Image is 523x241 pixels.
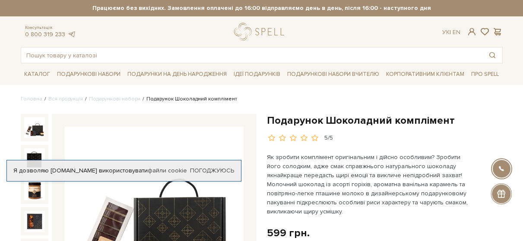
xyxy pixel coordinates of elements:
a: Головна [21,96,42,102]
a: Вся продукція [48,96,83,102]
button: Пошук товару у каталозі [482,47,502,63]
span: | [450,28,451,36]
a: Подарункові набори [54,68,124,81]
span: Консультація: [25,25,76,31]
div: 599 грн. [267,226,310,240]
a: Подарункові набори Вчителю [284,67,383,81]
a: logo [234,23,288,41]
a: Подарунки на День народження [124,68,230,81]
img: Подарунок Шоколадний комплімент [24,148,45,169]
div: 5/5 [324,134,333,142]
li: Подарунок Шоколадний комплімент [140,95,237,103]
strong: Працюємо без вихідних. Замовлення оплачені до 16:00 відправляємо день в день, після 16:00 - насту... [21,4,503,12]
h1: Подарунок Шоколадний комплімент [267,114,503,127]
a: Корпоративним клієнтам [383,68,468,81]
input: Пошук товару у каталозі [21,47,482,63]
a: Подарункові набори [89,96,140,102]
a: Про Spell [468,68,502,81]
a: 0 800 319 233 [25,31,65,38]
a: Погоджуюсь [190,167,234,175]
img: Подарунок Шоколадний комплімент [24,211,45,232]
a: telegram [67,31,76,38]
img: Подарунок Шоколадний комплімент [24,117,45,138]
a: Ідеї подарунків [230,68,284,81]
p: Як зробити комплімент оригінальним і дійсно особливим? Зробити його солодким, адже смак справжньо... [267,153,469,216]
a: файли cookie [148,167,187,174]
div: Ук [442,28,460,36]
a: Каталог [21,68,54,81]
a: En [453,28,460,36]
img: Подарунок Шоколадний комплімент [24,180,45,201]
div: Я дозволяю [DOMAIN_NAME] використовувати [7,167,241,175]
